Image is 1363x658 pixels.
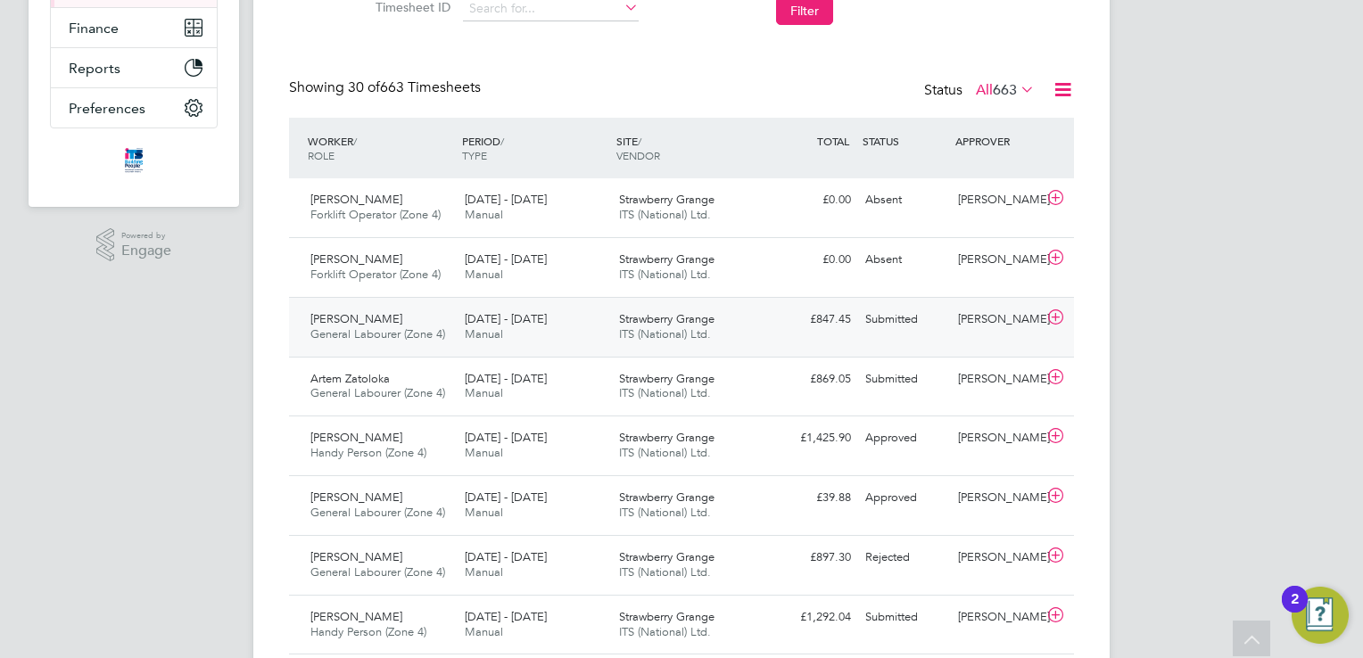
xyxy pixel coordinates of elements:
span: Artem Zatoloka [310,371,390,386]
span: General Labourer (Zone 4) [310,505,445,520]
div: [PERSON_NAME] [951,185,1044,215]
div: Rejected [858,543,951,572]
div: WORKER [303,125,458,171]
span: ITS (National) Ltd. [619,624,711,639]
div: £897.30 [765,543,858,572]
div: [PERSON_NAME] [951,424,1044,453]
div: £1,425.90 [765,424,858,453]
span: / [638,134,641,148]
div: [PERSON_NAME] [951,365,1044,394]
span: Handy Person (Zone 4) [310,445,426,460]
span: ITS (National) Ltd. [619,445,711,460]
div: Submitted [858,603,951,632]
span: ITS (National) Ltd. [619,564,711,580]
span: [DATE] - [DATE] [465,192,547,207]
div: Status [924,78,1038,103]
div: PERIOD [458,125,612,171]
span: Preferences [69,100,145,117]
span: ITS (National) Ltd. [619,385,711,400]
span: Strawberry Grange [619,489,715,505]
span: [PERSON_NAME] [310,549,402,564]
label: All [976,81,1035,99]
span: Handy Person (Zone 4) [310,624,426,639]
div: Absent [858,245,951,275]
div: [PERSON_NAME] [951,483,1044,513]
img: itsconstruction-logo-retina.png [121,146,146,175]
div: [PERSON_NAME] [951,245,1044,275]
div: Submitted [858,305,951,334]
span: ITS (National) Ltd. [619,505,711,520]
span: 663 Timesheets [348,78,481,96]
span: Forklift Operator (Zone 4) [310,267,441,282]
span: TOTAL [817,134,849,148]
span: Engage [121,243,171,259]
span: Strawberry Grange [619,192,715,207]
span: / [500,134,504,148]
span: Manual [465,267,503,282]
span: Strawberry Grange [619,371,715,386]
span: Manual [465,385,503,400]
div: [PERSON_NAME] [951,305,1044,334]
span: VENDOR [616,148,660,162]
div: 2 [1291,599,1299,622]
span: Strawberry Grange [619,311,715,326]
span: Strawberry Grange [619,549,715,564]
span: [PERSON_NAME] [310,192,402,207]
span: Manual [465,505,503,520]
span: [DATE] - [DATE] [465,489,547,505]
span: [PERSON_NAME] [310,311,402,326]
div: [PERSON_NAME] [951,543,1044,572]
span: ITS (National) Ltd. [619,207,711,222]
span: ROLE [308,148,335,162]
span: [PERSON_NAME] [310,430,402,445]
div: £39.88 [765,483,858,513]
span: [PERSON_NAME] [310,489,402,505]
div: Approved [858,424,951,453]
span: Manual [465,445,503,460]
span: [DATE] - [DATE] [465,609,547,624]
div: STATUS [858,125,951,157]
span: 663 [993,81,1017,99]
span: Powered by [121,228,171,243]
span: Finance [69,20,119,37]
span: TYPE [462,148,487,162]
span: [DATE] - [DATE] [465,430,547,445]
div: Approved [858,483,951,513]
span: [DATE] - [DATE] [465,371,547,386]
span: [DATE] - [DATE] [465,549,547,564]
span: Manual [465,564,503,580]
span: Manual [465,624,503,639]
span: Strawberry Grange [619,251,715,267]
span: [PERSON_NAME] [310,251,402,267]
div: £1,292.04 [765,603,858,632]
span: Manual [465,207,503,222]
a: Powered byEngage [96,228,172,262]
span: [DATE] - [DATE] [465,251,547,267]
div: APPROVER [951,125,1044,157]
span: Reports [69,60,120,77]
div: Showing [289,78,484,97]
span: General Labourer (Zone 4) [310,564,445,580]
span: ITS (National) Ltd. [619,267,711,282]
span: Strawberry Grange [619,609,715,624]
div: [PERSON_NAME] [951,603,1044,632]
div: £0.00 [765,185,858,215]
span: 30 of [348,78,380,96]
span: / [353,134,357,148]
span: ITS (National) Ltd. [619,326,711,341]
div: Submitted [858,365,951,394]
button: Open Resource Center, 2 new notifications [1292,587,1349,644]
div: £0.00 [765,245,858,275]
button: Preferences [51,88,217,127]
span: [PERSON_NAME] [310,609,402,624]
div: £847.45 [765,305,858,334]
div: £869.05 [765,365,858,394]
button: Finance [51,8,217,47]
span: General Labourer (Zone 4) [310,385,445,400]
span: Strawberry Grange [619,430,715,445]
div: SITE [612,125,766,171]
button: Reports [51,48,217,87]
a: Go to home page [50,146,218,175]
span: Forklift Operator (Zone 4) [310,207,441,222]
span: General Labourer (Zone 4) [310,326,445,341]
